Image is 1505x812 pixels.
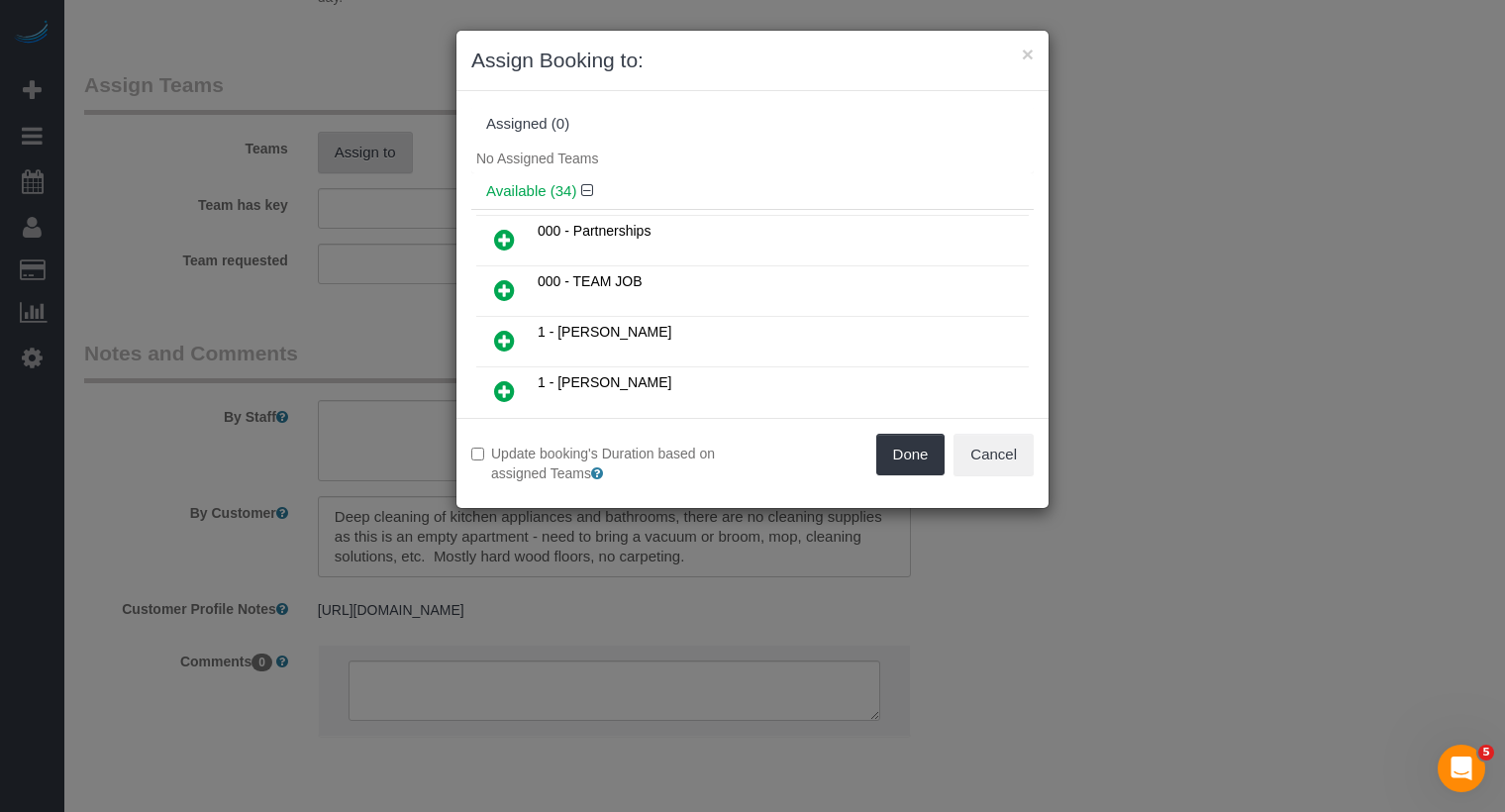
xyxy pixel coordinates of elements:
[1022,44,1034,64] button: ×
[1478,745,1494,761] span: 5
[876,434,946,475] button: Done
[471,46,1034,75] h3: Assign Booking to:
[476,151,598,166] span: No Assigned Teams
[538,223,651,239] span: 000 - Partnerships
[486,183,1019,200] h4: Available (34)
[471,444,738,483] label: Update booking's Duration based on assigned Teams
[953,434,1034,475] button: Cancel
[538,273,643,289] span: 000 - TEAM JOB
[1438,745,1485,792] iframe: Intercom live chat
[471,448,484,460] input: Update booking's Duration based on assigned Teams
[538,374,671,390] span: 1 - [PERSON_NAME]
[486,116,1019,133] div: Assigned (0)
[538,324,671,340] span: 1 - [PERSON_NAME]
